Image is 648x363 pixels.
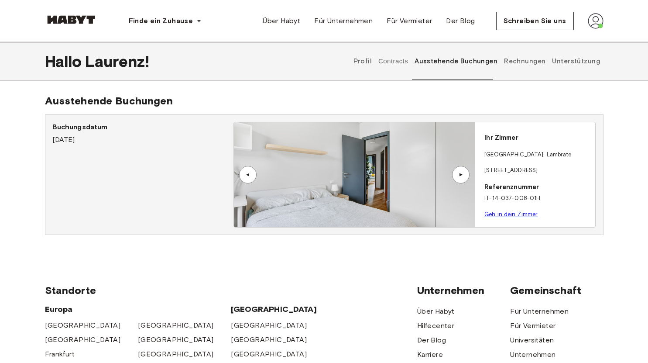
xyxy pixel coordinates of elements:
[231,321,307,329] font: [GEOGRAPHIC_DATA]
[484,134,518,142] font: Ihr Zimmer
[244,172,250,177] font: ▲
[263,17,300,25] font: Über Habyt
[496,12,574,30] button: Schreiben Sie uns
[138,350,214,358] font: [GEOGRAPHIC_DATA]
[417,321,454,331] a: Hilfecenter
[231,350,307,358] font: [GEOGRAPHIC_DATA]
[510,321,555,331] a: Für Vermieter
[504,57,545,65] font: Rechnungen
[45,52,82,71] font: Hallo
[552,57,600,65] font: Unterstützung
[45,284,96,297] font: Standorte
[145,52,149,71] font: !
[353,57,372,65] font: Profil
[45,304,73,314] font: Europa
[510,349,555,360] a: Unternehmen
[415,57,497,65] font: Ausstehende Buchungen
[234,122,475,227] img: Bild des Zimmers
[129,17,193,25] font: Finde ein Zuhause
[377,42,409,80] button: Contracts
[504,17,566,25] font: Schreiben Sie uns
[417,306,455,317] a: Über Habyt
[45,321,121,329] font: [GEOGRAPHIC_DATA]
[138,320,214,331] a: [GEOGRAPHIC_DATA]
[256,12,307,30] a: Über Habyt
[484,195,540,201] font: IT-14-037-008-01H
[52,135,75,144] font: [DATE]
[350,42,603,80] div: Benutzerprofil-Registerkarten
[45,335,121,344] font: [GEOGRAPHIC_DATA]
[417,336,446,344] font: Der Blog
[231,320,307,331] a: [GEOGRAPHIC_DATA]
[510,307,569,315] font: Für Unternehmen
[122,12,209,30] button: Finde ein Zuhause
[387,17,432,25] font: Für Vermieter
[510,322,555,330] font: Für Vermieter
[458,172,465,177] font: ▲
[510,350,555,359] font: Unternehmen
[484,183,539,191] font: Referenznummer
[231,335,307,344] font: [GEOGRAPHIC_DATA]
[52,123,108,131] font: Buchungsdatum
[45,335,121,345] a: [GEOGRAPHIC_DATA]
[446,17,475,25] font: Der Blog
[314,17,373,25] font: Für Unternehmen
[484,211,538,218] a: Geh in dein Zimmer
[417,307,455,315] font: Über Habyt
[231,335,307,345] a: [GEOGRAPHIC_DATA]
[380,12,439,30] a: Für Vermieter
[417,284,485,297] font: Unternehmen
[588,13,603,29] img: Avatar
[138,335,214,345] a: [GEOGRAPHIC_DATA]
[138,349,214,360] a: [GEOGRAPHIC_DATA]
[510,335,554,346] a: Universitäten
[510,306,569,317] a: Für Unternehmen
[510,284,581,297] font: Gemeinschaft
[231,304,317,314] font: [GEOGRAPHIC_DATA]
[138,321,214,329] font: [GEOGRAPHIC_DATA]
[484,167,538,173] font: [STREET_ADDRESS]
[417,322,454,330] font: Hilfecenter
[307,12,380,30] a: Für Unternehmen
[417,349,443,360] a: Karriere
[45,94,173,107] font: Ausstehende Buchungen
[45,320,121,331] a: [GEOGRAPHIC_DATA]
[45,15,97,24] img: Habyt
[510,336,554,344] font: Universitäten
[484,151,543,158] font: [GEOGRAPHIC_DATA]
[417,335,446,346] a: Der Blog
[231,349,307,360] a: [GEOGRAPHIC_DATA]
[417,350,443,359] font: Karriere
[85,52,145,71] font: Laurenz
[45,350,75,358] font: Frankfurt
[138,335,214,344] font: [GEOGRAPHIC_DATA]
[439,12,482,30] a: Der Blog
[45,349,75,360] a: Frankfurt
[543,151,571,158] font: , Lambrate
